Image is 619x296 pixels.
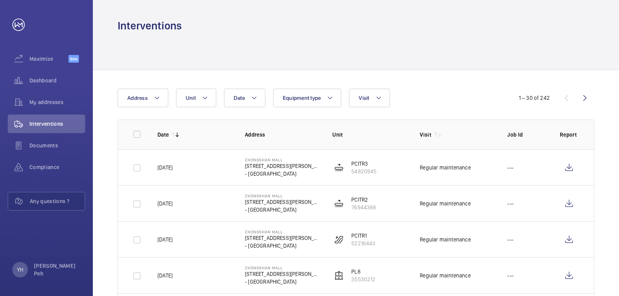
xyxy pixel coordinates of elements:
[334,199,344,208] img: moving_walk.svg
[334,271,344,280] img: elevator.svg
[29,98,85,106] span: My addresses
[332,131,407,139] p: Unit
[118,89,168,107] button: Address
[351,168,376,175] p: 54820945
[420,236,470,243] div: Regular maintenance
[245,198,320,206] p: [STREET_ADDRESS][PERSON_NAME]
[29,120,85,128] span: Interventions
[245,229,320,234] p: Zhongshan Mall
[334,235,344,244] img: escalator.svg
[245,193,320,198] p: Zhongshan Mall
[176,89,216,107] button: Unit
[224,89,265,107] button: Date
[157,272,173,279] p: [DATE]
[351,240,375,247] p: 52216443
[29,55,68,63] span: Maximize
[245,242,320,250] p: - [GEOGRAPHIC_DATA]
[359,95,369,101] span: Visit
[34,262,80,277] p: [PERSON_NAME] Peh
[507,236,513,243] p: ---
[519,94,550,102] div: 1 – 30 of 242
[351,196,376,204] p: PCITR2
[245,170,320,178] p: - [GEOGRAPHIC_DATA]
[351,160,376,168] p: PCITR3
[17,266,23,274] p: YH
[334,163,344,172] img: moving_walk.svg
[351,232,375,240] p: PCITR1
[245,278,320,286] p: - [GEOGRAPHIC_DATA]
[560,131,578,139] p: Report
[507,272,513,279] p: ---
[245,234,320,242] p: [STREET_ADDRESS][PERSON_NAME]
[245,131,320,139] p: Address
[507,164,513,171] p: ---
[118,19,182,33] h1: Interventions
[420,131,431,139] p: Visit
[157,236,173,243] p: [DATE]
[420,200,470,207] div: Regular maintenance
[351,275,375,283] p: 35530212
[351,268,375,275] p: PL8
[29,142,85,149] span: Documents
[273,89,342,107] button: Equipment type
[245,206,320,214] p: - [GEOGRAPHIC_DATA]
[68,55,79,63] span: Beta
[29,163,85,171] span: Compliance
[351,204,376,211] p: 76944366
[420,164,470,171] div: Regular maintenance
[283,95,321,101] span: Equipment type
[245,265,320,270] p: Zhongshan Mall
[157,200,173,207] p: [DATE]
[507,200,513,207] p: ---
[349,89,390,107] button: Visit
[245,157,320,162] p: Zhongshan Mall
[29,77,85,84] span: Dashboard
[507,131,547,139] p: Job Id
[234,95,245,101] span: Date
[157,131,169,139] p: Date
[420,272,470,279] div: Regular maintenance
[245,162,320,170] p: [STREET_ADDRESS][PERSON_NAME]
[157,164,173,171] p: [DATE]
[30,197,85,205] span: Any questions ?
[245,270,320,278] p: [STREET_ADDRESS][PERSON_NAME]
[186,95,196,101] span: Unit
[127,95,148,101] span: Address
